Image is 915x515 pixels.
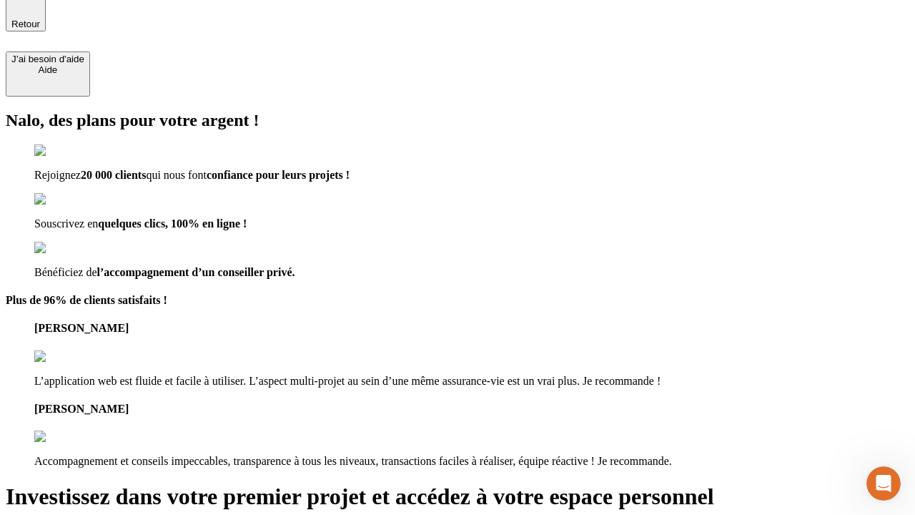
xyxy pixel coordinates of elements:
h4: [PERSON_NAME] [34,403,909,416]
iframe: Intercom live chat [866,466,901,501]
span: Retour [11,19,40,29]
span: Bénéficiez de [34,266,97,278]
h1: Investissez dans votre premier projet et accédez à votre espace personnel [6,484,909,510]
img: reviews stars [34,350,105,363]
img: checkmark [34,144,96,157]
span: qui nous font [146,169,206,181]
div: Aide [11,64,84,75]
h2: Nalo, des plans pour votre argent ! [6,111,909,130]
button: J’ai besoin d'aideAide [6,51,90,97]
div: J’ai besoin d'aide [11,54,84,64]
span: l’accompagnement d’un conseiller privé. [97,266,295,278]
img: reviews stars [34,431,105,443]
p: L’application web est fluide et facile à utiliser. L’aspect multi-projet au sein d’une même assur... [34,375,909,388]
span: 20 000 clients [81,169,147,181]
h4: Plus de 96% de clients satisfaits ! [6,294,909,307]
span: confiance pour leurs projets ! [207,169,350,181]
span: Rejoignez [34,169,81,181]
span: Souscrivez en [34,217,98,230]
span: quelques clics, 100% en ligne ! [98,217,247,230]
img: checkmark [34,242,96,255]
img: checkmark [34,193,96,206]
h4: [PERSON_NAME] [34,322,909,335]
p: Accompagnement et conseils impeccables, transparence à tous les niveaux, transactions faciles à r... [34,455,909,468]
